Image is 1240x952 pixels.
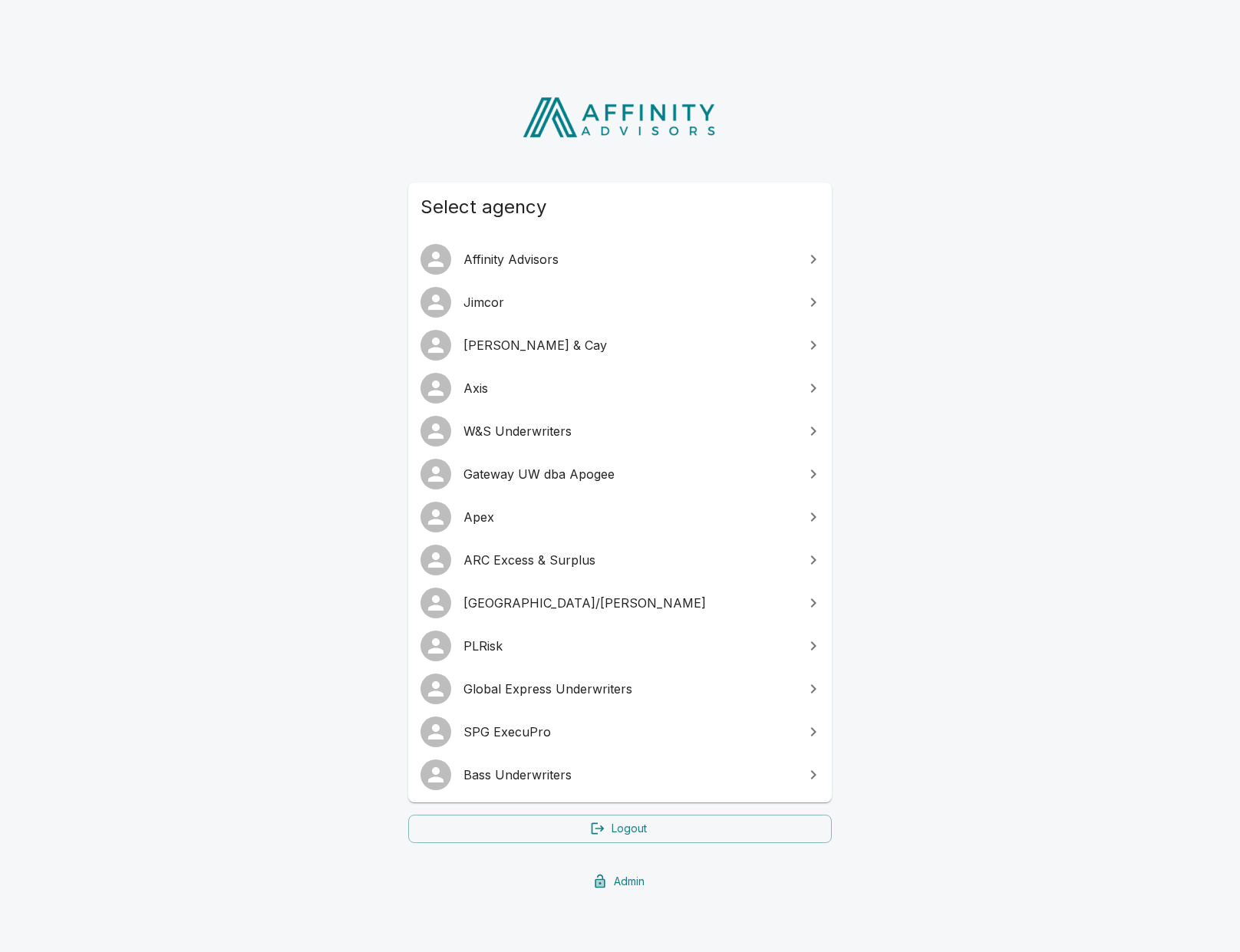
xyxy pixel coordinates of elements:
a: Jimcor [408,281,832,324]
a: PLRisk [408,624,832,667]
span: Apex [463,508,795,526]
a: ARC Excess & Surplus [408,539,832,581]
span: Axis [463,379,795,397]
span: Jimcor [463,293,795,311]
span: ARC Excess & Surplus [463,551,795,569]
a: Global Express Underwriters [408,667,832,710]
a: W&S Underwriters [408,410,832,453]
span: Global Express Underwriters [463,680,795,698]
span: [GEOGRAPHIC_DATA]/[PERSON_NAME] [463,594,795,612]
span: Affinity Advisors [463,250,795,268]
a: Admin [408,868,832,896]
span: SPG ExecuPro [463,723,795,741]
a: Gateway UW dba Apogee [408,453,832,496]
a: Apex [408,496,832,539]
a: [PERSON_NAME] & Cay [408,324,832,367]
a: Bass Underwriters [408,753,832,796]
a: Logout [408,815,832,843]
span: [PERSON_NAME] & Cay [463,336,795,354]
a: Affinity Advisors [408,238,832,281]
span: W&S Underwriters [463,422,795,440]
span: Bass Underwriters [463,766,795,784]
a: SPG ExecuPro [408,710,832,753]
a: Axis [408,367,832,410]
a: [GEOGRAPHIC_DATA]/[PERSON_NAME] [408,581,832,624]
img: Affinity Advisors Logo [510,92,730,143]
span: Select agency [420,195,820,219]
span: PLRisk [463,637,795,655]
span: Gateway UW dba Apogee [463,465,795,483]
